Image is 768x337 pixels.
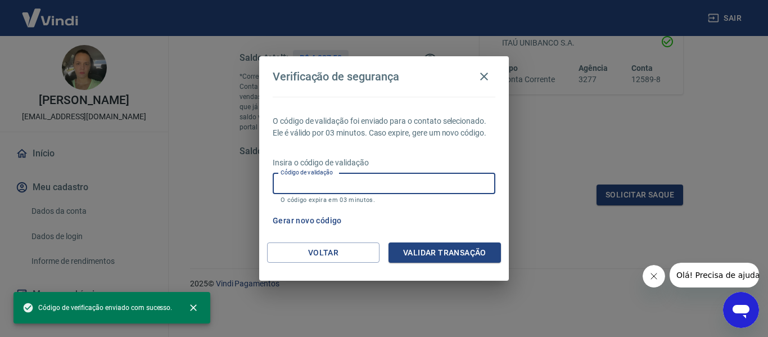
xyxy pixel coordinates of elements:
[268,210,346,231] button: Gerar novo código
[643,265,665,287] iframe: Fechar mensagem
[670,263,759,287] iframe: Mensagem da empresa
[7,8,94,17] span: Olá! Precisa de ajuda?
[181,295,206,320] button: close
[281,168,333,177] label: Código de validação
[281,196,487,204] p: O código expira em 03 minutos.
[388,242,501,263] button: Validar transação
[267,242,380,263] button: Voltar
[273,157,495,169] p: Insira o código de validação
[723,292,759,328] iframe: Botão para abrir a janela de mensagens
[22,302,172,313] span: Código de verificação enviado com sucesso.
[273,70,399,83] h4: Verificação de segurança
[273,115,495,139] p: O código de validação foi enviado para o contato selecionado. Ele é válido por 03 minutos. Caso e...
